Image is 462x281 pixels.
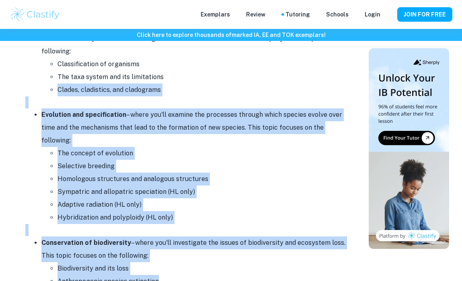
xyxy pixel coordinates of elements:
[246,10,265,19] p: Review
[57,83,347,96] li: Clades, cladistics, and cladograms
[57,71,347,83] li: The taxa system and its limitations
[10,6,61,22] img: Clastify logo
[369,48,449,249] img: Thumbnail
[57,58,347,71] li: Classification of organisms
[41,111,126,118] strong: Evolution and specification
[57,262,347,275] li: Biodiversity and its loss
[41,108,347,224] li: – where you'll examine the processes through which species evolve over time and the mechanisms th...
[57,147,347,160] li: The concept of evolution
[57,198,347,211] li: Adaptive radiation (HL only)
[57,160,347,173] li: Selective breeding
[2,31,460,39] h6: Click here to explore thousands of marked IA, EE and TOK exemplars !
[57,173,347,185] li: Homologous structures and analogous structures
[41,19,347,96] li: (HL only) – where you'll study how organisms are classified and discover their evolutionary conne...
[57,211,347,224] li: Hybridization and polyploidy (HL only)
[57,185,347,198] li: Sympatric and allopatric speciation (HL only)
[397,7,452,22] button: JOIN FOR FREE
[285,10,310,19] a: Tutoring
[387,12,391,16] button: Help and Feedback
[201,10,230,19] p: Exemplars
[326,10,349,19] a: Schools
[365,10,380,19] a: Login
[41,239,131,246] strong: Conservation of biodiversity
